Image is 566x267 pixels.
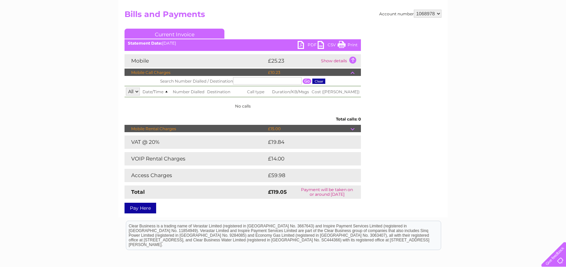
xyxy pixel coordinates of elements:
[125,29,224,39] a: Current Invoice
[142,89,170,94] span: Date/Time
[449,28,461,33] a: Water
[465,28,480,33] a: Energy
[338,41,358,51] a: Print
[173,89,204,94] span: Number Dialled
[125,69,266,77] td: Mobile Call Charges
[312,89,360,94] span: Cost ([PERSON_NAME])
[125,115,361,122] div: Total calls: 0
[125,125,266,133] td: Mobile Rental Charges
[544,28,560,33] a: Log out
[508,28,518,33] a: Blog
[522,28,538,33] a: Contact
[266,69,351,77] td: £10.23
[125,97,361,115] td: No calls
[125,203,156,213] a: Pay Here
[298,41,318,51] a: PDF
[125,135,266,149] td: VAT @ 20%
[126,4,441,32] div: Clear Business is a trading name of Verastar Limited (registered in [GEOGRAPHIC_DATA] No. 3667643...
[266,152,347,165] td: £14.00
[266,135,347,149] td: £19.84
[266,169,348,182] td: £59.98
[125,152,266,165] td: VOIP Rental Charges
[125,76,361,86] th: Search Number Dialled / Destination
[207,89,230,94] span: Destination
[247,89,264,94] span: Call type
[125,10,441,22] h2: Bills and Payments
[268,189,287,195] strong: £119.05
[20,17,54,38] img: logo.png
[266,125,351,133] td: £15.00
[272,89,309,94] span: Duration/KB/Msgs
[484,28,504,33] a: Telecoms
[319,54,361,68] td: Show details
[125,169,266,182] td: Access Charges
[379,10,441,18] div: Account number
[131,189,145,195] strong: Total
[266,54,319,68] td: £25.23
[440,3,486,12] a: 0333 014 3131
[125,41,361,46] div: [DATE]
[128,41,162,46] b: Statement Date:
[293,185,361,199] td: Payment will be taken on or around [DATE]
[318,41,338,51] a: CSV
[125,54,266,68] td: Mobile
